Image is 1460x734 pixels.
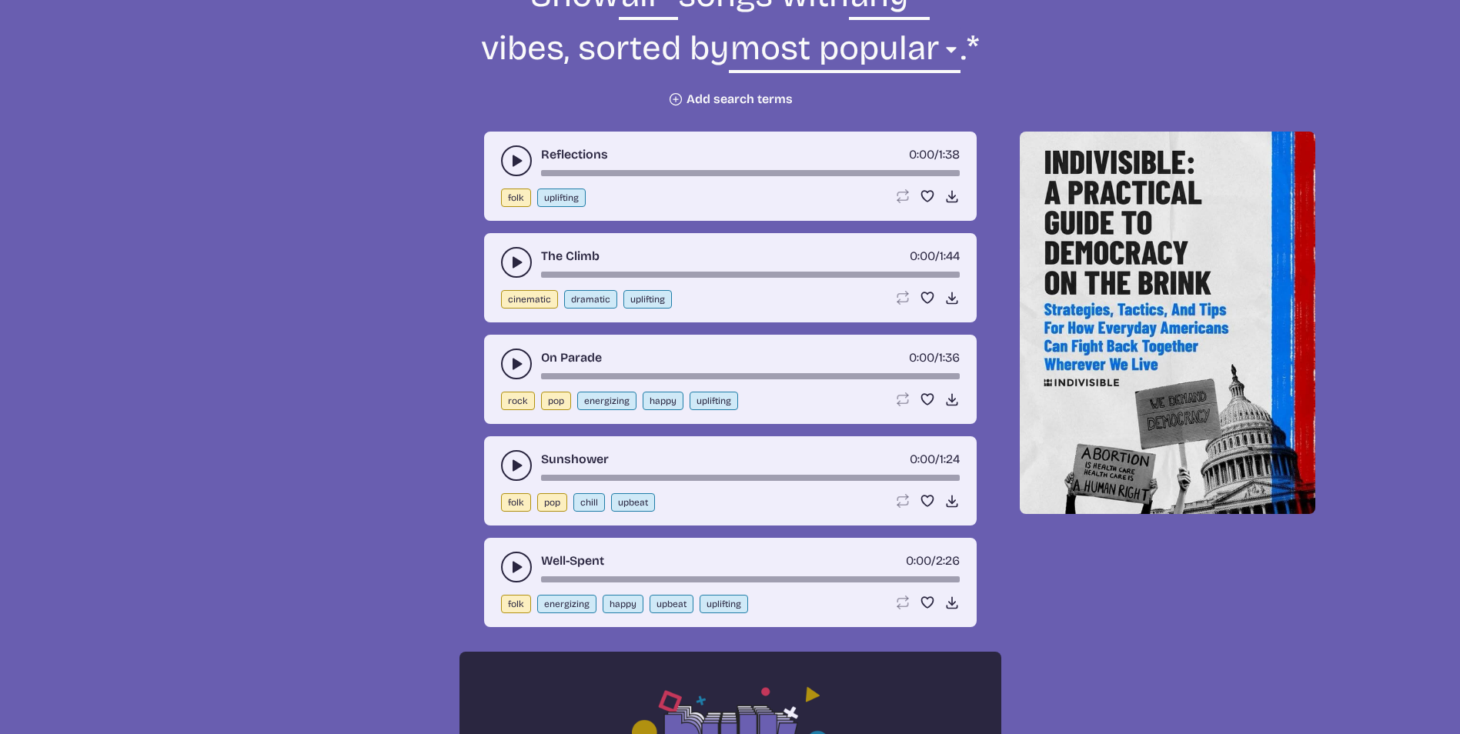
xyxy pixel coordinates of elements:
[668,92,793,107] button: Add search terms
[501,145,532,176] button: play-pause toggle
[910,247,960,265] div: /
[577,392,636,410] button: energizing
[541,247,600,265] a: The Climb
[895,189,910,204] button: Loop
[541,145,608,164] a: Reflections
[541,552,604,570] a: Well-Spent
[501,450,532,481] button: play-pause toggle
[611,493,655,512] button: upbeat
[643,392,683,410] button: happy
[501,247,532,278] button: play-pause toggle
[920,290,935,305] button: Favorite
[541,373,960,379] div: song-time-bar
[909,350,934,365] span: timer
[501,392,535,410] button: rock
[541,349,602,367] a: On Parade
[909,349,960,367] div: /
[541,392,571,410] button: pop
[501,552,532,582] button: play-pause toggle
[910,249,935,263] span: timer
[910,452,935,466] span: timer
[541,475,960,481] div: song-time-bar
[501,349,532,379] button: play-pause toggle
[537,189,586,207] button: uplifting
[940,452,960,466] span: 1:24
[603,595,643,613] button: happy
[537,595,596,613] button: energizing
[936,553,960,568] span: 2:26
[920,392,935,407] button: Favorite
[541,450,609,469] a: Sunshower
[909,145,960,164] div: /
[501,493,531,512] button: folk
[541,576,960,582] div: song-time-bar
[729,26,961,79] select: sorting
[895,392,910,407] button: Loop
[541,272,960,278] div: song-time-bar
[501,189,531,207] button: folk
[939,147,960,162] span: 1:38
[939,350,960,365] span: 1:36
[501,595,531,613] button: folk
[541,170,960,176] div: song-time-bar
[920,595,935,610] button: Favorite
[895,290,910,305] button: Loop
[690,392,738,410] button: uplifting
[920,189,935,204] button: Favorite
[623,290,672,309] button: uplifting
[920,493,935,509] button: Favorite
[650,595,693,613] button: upbeat
[537,493,567,512] button: pop
[700,595,748,613] button: uplifting
[1020,132,1315,514] img: Help save our democracy!
[909,147,934,162] span: timer
[895,595,910,610] button: Loop
[906,553,931,568] span: timer
[501,290,558,309] button: cinematic
[906,552,960,570] div: /
[895,493,910,509] button: Loop
[564,290,617,309] button: dramatic
[910,450,960,469] div: /
[573,493,605,512] button: chill
[940,249,960,263] span: 1:44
